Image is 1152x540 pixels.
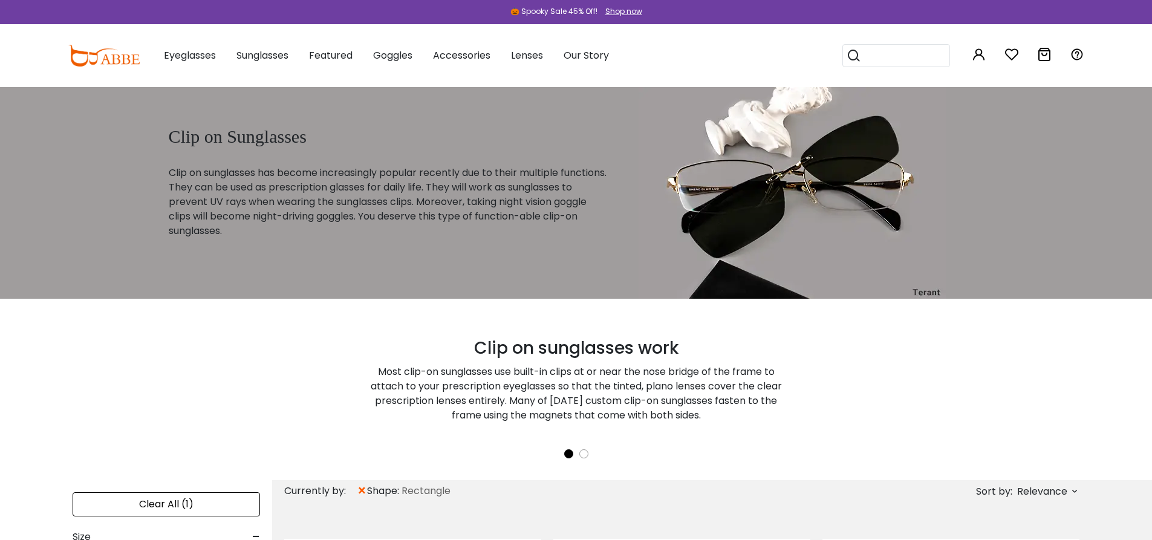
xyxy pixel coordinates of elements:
[510,6,597,17] div: 🎃 Spooky Sale 45% Off!
[73,492,260,516] div: Clear All (1)
[365,338,788,359] h3: Clip on sunglasses work
[68,45,140,67] img: abbeglasses.com
[309,48,353,62] span: Featured
[976,484,1012,498] span: Sort by:
[169,126,609,148] h1: Clip on Sunglasses
[236,48,288,62] span: Sunglasses
[367,484,402,498] span: shape:
[164,48,216,62] span: Eyeglasses
[373,48,412,62] span: Goggles
[511,48,543,62] span: Lenses
[365,365,788,423] p: Most clip-on sunglasses use built-in clips at or near the nose bridge of the frame to attach to y...
[284,480,357,502] div: Currently by:
[402,484,451,498] span: Rectangle
[1017,481,1067,503] span: Relevance
[169,166,609,238] p: Clip on sunglasses has become increasingly popular recently due to their multiple functions. They...
[639,87,946,299] img: clip on sunglasses
[599,6,642,16] a: Shop now
[564,48,609,62] span: Our Story
[357,480,367,502] span: ×
[433,48,490,62] span: Accessories
[605,6,642,17] div: Shop now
